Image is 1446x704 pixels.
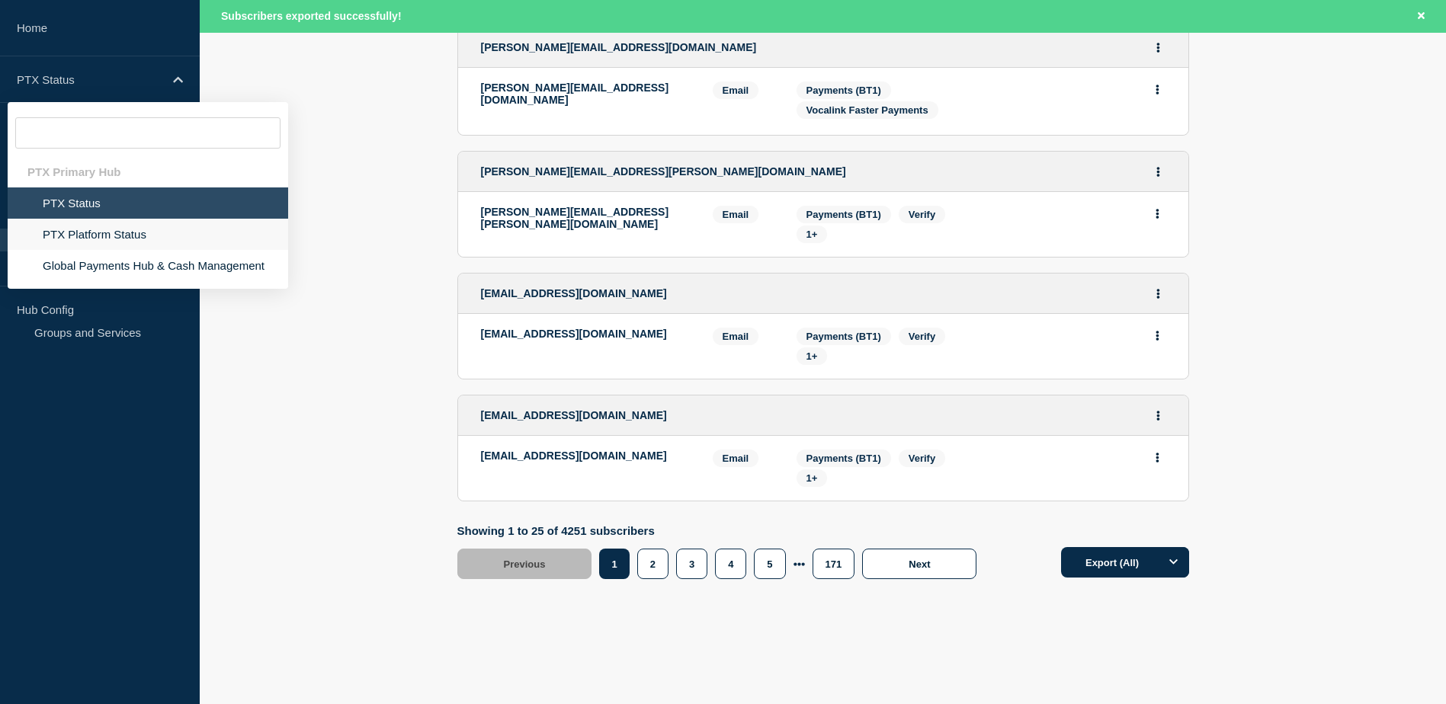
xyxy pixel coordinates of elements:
p: [PERSON_NAME][EMAIL_ADDRESS][PERSON_NAME][DOMAIN_NAME] [481,206,690,230]
button: Actions [1148,202,1167,226]
button: 2 [637,549,668,579]
span: 1+ [806,229,818,240]
p: [PERSON_NAME][EMAIL_ADDRESS][DOMAIN_NAME] [481,82,690,106]
span: Email [713,450,759,467]
button: Options [1159,547,1189,578]
button: Actions [1148,78,1167,101]
button: Next [862,549,976,579]
span: Verify [909,453,935,464]
span: [EMAIL_ADDRESS][DOMAIN_NAME] [481,409,667,421]
li: PTX Platform Status [8,219,288,250]
span: 1+ [806,350,818,362]
button: 3 [676,549,707,579]
span: [PERSON_NAME][EMAIL_ADDRESS][PERSON_NAME][DOMAIN_NAME] [481,165,846,178]
li: PTX Status [8,187,288,219]
button: 1 [599,549,629,579]
span: [EMAIL_ADDRESS][DOMAIN_NAME] [481,287,667,299]
span: Payments (BT1) [806,331,881,342]
span: Verify [909,209,935,220]
button: Actions [1149,160,1168,184]
button: Actions [1149,36,1168,59]
button: Previous [457,549,592,579]
span: Subscribers exported successfully! [221,10,402,22]
span: Payments (BT1) [806,453,881,464]
button: 171 [813,549,855,579]
span: Previous [504,558,546,570]
button: Actions [1148,324,1167,347]
button: Close banner [1412,8,1431,25]
span: [PERSON_NAME][EMAIL_ADDRESS][DOMAIN_NAME] [481,41,757,53]
p: Showing 1 to 25 of 4251 subscribers [457,524,985,537]
button: 5 [754,549,785,579]
li: Global Payments Hub & Cash Management [8,250,288,281]
p: [EMAIL_ADDRESS][DOMAIN_NAME] [481,450,690,462]
span: Email [713,206,759,223]
button: Export (All) [1061,547,1189,578]
button: Actions [1149,282,1168,306]
p: [EMAIL_ADDRESS][DOMAIN_NAME] [481,328,690,340]
span: Payments (BT1) [806,85,881,96]
span: Vocalink Faster Payments [806,104,928,116]
span: Verify [909,331,935,342]
span: Payments (BT1) [806,209,881,220]
span: Email [713,328,759,345]
div: PTX Primary Hub [8,156,288,187]
span: Email [713,82,759,99]
button: 4 [715,549,746,579]
button: Actions [1148,446,1167,469]
span: Next [909,558,930,570]
p: PTX Status [17,73,163,86]
span: 1+ [806,472,818,484]
button: Actions [1149,404,1168,427]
